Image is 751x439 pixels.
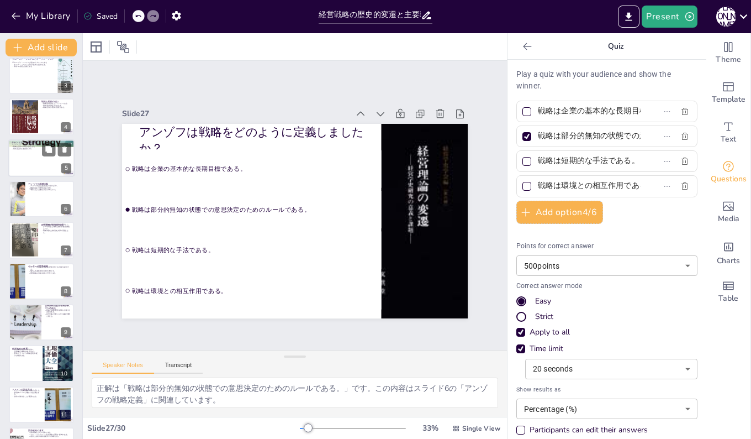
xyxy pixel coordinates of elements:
div: 33 % [417,423,443,433]
p: 経営戦略は多角化を目指して進化した。 [41,224,71,226]
p: 戦術は短期的な手法である。 [41,104,71,107]
div: Add images, graphics, shapes or video [706,192,750,232]
span: Questions [711,173,747,185]
p: 差別化は独自の価値を提供する戦略である。 [28,436,71,438]
span: Media [718,213,739,225]
button: Add slide [6,39,77,56]
span: Theme [716,54,741,66]
div: Participants can edit their answers [516,425,648,436]
button: Present [642,6,697,28]
div: Add a table [706,272,750,312]
p: ポーターの競争戦略 [28,264,71,268]
span: Position [117,40,130,54]
p: 資源ポートフォリオ戦略は資源の配分を最適化する。 [12,352,38,356]
button: My Library [8,7,75,25]
p: アンゾフは戦略をどのように定義しましたか？ [145,108,372,164]
p: ポーターの理論は競争環境を理解するための指針を提供する。 [28,266,71,270]
div: Time limit [516,343,697,354]
p: 戦略と戦術の理解が重要である。 [41,107,71,109]
div: 7 [9,222,74,258]
p: 経営戦略は複数の体系を持つ。 [12,348,38,351]
span: 戦略は部分的無知の状態での意思決定のためのルールである。 [132,189,378,223]
span: Text [721,133,736,145]
div: 10 [9,345,74,381]
div: Strict [535,311,553,322]
div: Strict [516,311,697,322]
div: 8 [61,286,71,296]
div: Layout [87,38,105,56]
div: 11 [57,410,71,420]
p: ドメインの設定方法 [12,388,41,391]
div: Easy [516,296,697,307]
button: Delete Slide [58,143,71,156]
span: 戦略は企業の基本的な長期目標である。 [136,148,382,182]
span: 戦略は短期的な手法である。 [128,229,374,263]
p: 戦略と組織の問題を同時に考慮する必要がある。 [45,309,71,313]
div: Slide 27 / 30 [87,423,300,433]
textarea: 正解は「戦略は部分的無知の状態での意思決定のためのルールである。」です。この内容はスライド6の「アンゾフの戦略定義」に関連しています。 [92,378,498,408]
p: 技術を考慮することが重要である。 [12,395,41,398]
p: 環境への適応が重要である。 [12,66,55,68]
div: 4 [61,122,71,132]
div: Time limit [530,343,563,354]
p: 戦略と戦術の違い [41,100,71,103]
p: 魅力ある産業の発見が成功に繋がる。 [28,270,71,273]
div: Apply to all [516,327,697,338]
p: Correct answer mode [516,281,697,291]
p: 競争戦略は企業の成長に不可欠である。 [28,272,71,274]
p: クローズド・システムとオープン・システム [12,58,55,64]
p: 経営戦略は組織全体の活動に関連している。 [45,305,71,309]
span: Template [712,93,745,106]
input: Option 3 [538,153,641,169]
div: Change the overall theme [706,33,750,73]
span: Table [718,292,738,305]
div: [PERSON_NAME] [716,7,736,27]
div: 4 [9,98,74,135]
button: Transcript [154,362,203,374]
input: Option 1 [538,103,641,119]
div: 6 [9,181,74,217]
div: Get real-time input from your audience [706,153,750,192]
p: Play a quiz with your audience and show the winner. [516,69,697,92]
p: チャンドラーの定義は戦略の本質を示す。 [12,143,71,145]
p: 顧客像やニーズを明確にする必要がある。 [12,391,41,395]
p: 戦略的決定と管理的決定の区分。 [28,187,71,189]
div: 6 [61,204,71,214]
div: Percentage (%) [516,399,697,419]
p: 戦術とは異なる役割を持つ。 [12,148,71,150]
div: 9 [9,304,74,341]
span: Charts [717,255,740,267]
div: Add charts and graphs [706,232,750,272]
div: 7 [61,245,71,255]
div: 3 [9,58,74,94]
p: 経営戦略の体系 [12,347,38,350]
div: Add text boxes [706,113,750,153]
button: Add option4/6 [516,201,603,224]
button: [PERSON_NAME] [716,6,736,28]
div: 11 [9,386,74,423]
p: 環境に応じた柔軟な対応が求められる。 [28,189,71,191]
p: アンゾフの戦略定義 [28,182,71,186]
p: [DATE]年代には事業活動の管理が重要視された。 [41,226,71,230]
button: Speaker Notes [92,362,154,374]
p: チャンドラーの戦略定義 [12,141,71,144]
p: オープン・システムは現在の企業に必要である。 [12,64,55,66]
p: Quiz [536,33,695,60]
div: Saved [83,11,118,22]
div: 9 [61,327,71,337]
p: 戦略は企業の方向性を決定する。 [12,145,71,148]
input: Option 4 [538,178,641,194]
div: 500 points [516,255,697,276]
p: アンゾフの定義は意思決定の指針を示す。 [28,185,71,187]
p: 競争戦略には3つの基本がある。 [28,432,71,434]
div: Apply to all [530,327,570,338]
div: 5 [8,139,75,177]
p: 競争戦略の基本 [28,429,71,432]
div: 5 [61,163,71,173]
p: 経営戦略の実行には人や組織の問題が関わる。 [45,313,71,317]
p: 戦略の進化は持続的な成長の基盤となる。 [41,230,71,234]
div: Add ready made slides [706,73,750,113]
p: Points for correct answer [516,242,697,252]
p: クローズド・システムは過去のアプローチである。 [12,61,55,64]
div: Participants can edit their answers [530,425,648,436]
